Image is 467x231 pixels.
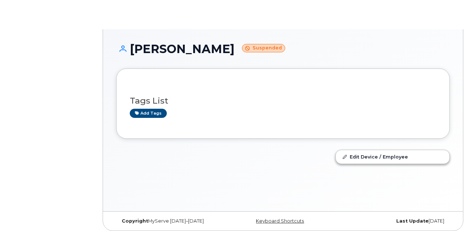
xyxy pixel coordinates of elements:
[130,109,167,118] a: Add tags
[116,42,450,55] h1: [PERSON_NAME]
[336,150,449,163] a: Edit Device / Employee
[256,218,304,224] a: Keyboard Shortcuts
[116,218,227,224] div: MyServe [DATE]–[DATE]
[339,218,450,224] div: [DATE]
[242,44,285,52] small: Suspended
[396,218,429,224] strong: Last Update
[122,218,148,224] strong: Copyright
[130,96,436,105] h3: Tags List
